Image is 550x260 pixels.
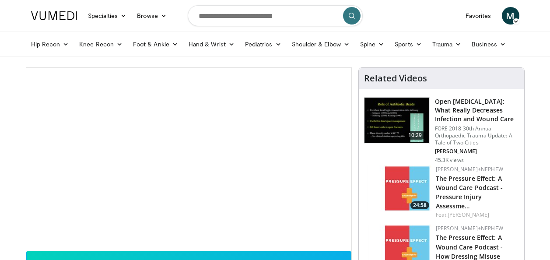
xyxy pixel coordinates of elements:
img: 2a658e12-bd38-46e9-9f21-8239cc81ed40.150x105_q85_crop-smart_upscale.jpg [366,165,431,211]
a: Hand & Wrist [183,35,240,53]
a: [PERSON_NAME]+Nephew [436,225,503,232]
a: Business [466,35,511,53]
a: Foot & Ankle [128,35,183,53]
a: Sports [389,35,427,53]
a: M [502,7,519,25]
div: Feat. [436,211,517,219]
img: VuMedi Logo [31,11,77,20]
a: Pediatrics [240,35,287,53]
a: The Pressure Effect: A Wound Care Podcast - Pressure Injury Assessme… [436,174,503,210]
p: [PERSON_NAME] [435,148,519,155]
span: 10:29 [405,131,426,140]
a: [PERSON_NAME] [448,211,489,218]
h3: Open [MEDICAL_DATA]: What Really Decreases Infection and Wound Care [435,97,519,123]
a: Specialties [83,7,132,25]
a: Browse [132,7,172,25]
a: Favorites [460,7,497,25]
h4: Related Videos [364,73,427,84]
span: 24:58 [410,201,429,209]
video-js: Video Player [26,68,351,251]
a: Hip Recon [26,35,74,53]
img: ded7be61-cdd8-40fc-98a3-de551fea390e.150x105_q85_crop-smart_upscale.jpg [364,98,429,143]
a: Knee Recon [74,35,128,53]
a: Trauma [427,35,467,53]
a: 10:29 Open [MEDICAL_DATA]: What Really Decreases Infection and Wound Care FORE 2018 30th Annual O... [364,97,519,164]
a: Spine [355,35,389,53]
a: Shoulder & Elbow [287,35,355,53]
p: FORE 2018 30th Annual Orthopaedic Trauma Update: A Tale of Two Cities [435,125,519,146]
p: 45.3K views [435,157,464,164]
input: Search topics, interventions [188,5,363,26]
a: [PERSON_NAME]+Nephew [436,165,503,173]
a: 24:58 [366,165,431,211]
